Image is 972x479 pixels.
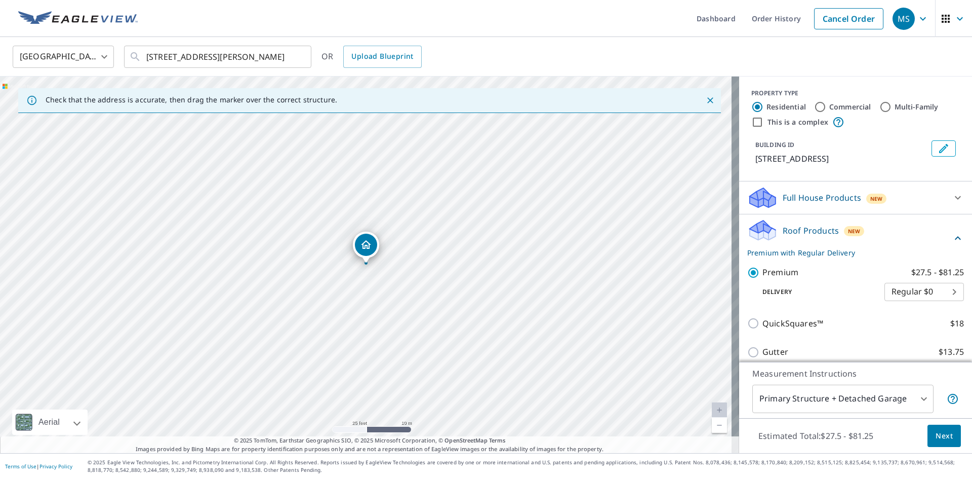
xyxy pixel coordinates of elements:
a: Terms [489,436,506,444]
div: MS [893,8,915,30]
a: Upload Blueprint [343,46,421,68]
span: New [870,195,883,203]
button: Edit building 1 [931,140,956,157]
input: Search by address or latitude-longitude [146,43,291,71]
p: [STREET_ADDRESS] [755,153,927,165]
button: Next [927,425,961,448]
div: Full House ProductsNew [747,186,964,210]
p: Premium [762,266,798,279]
span: Upload Blueprint [351,50,413,63]
a: OpenStreetMap [444,436,487,444]
span: Your report will include the primary structure and a detached garage if one exists. [947,393,959,405]
div: Primary Structure + Detached Garage [752,385,934,413]
p: QuickSquares™ [762,317,823,330]
a: Current Level 20, Zoom In Disabled [712,402,727,418]
p: Delivery [747,287,884,297]
div: Dropped pin, building 1, Residential property, 631 Martic Heights Dr Holtwood, PA 17532 [353,232,379,263]
div: Regular $0 [884,278,964,306]
p: Premium with Regular Delivery [747,247,952,258]
div: [GEOGRAPHIC_DATA] [13,43,114,71]
p: Measurement Instructions [752,367,959,380]
div: OR [321,46,422,68]
p: Roof Products [783,225,839,237]
a: Current Level 20, Zoom Out [712,418,727,433]
p: | [5,463,72,469]
span: Next [936,430,953,443]
p: Full House Products [783,192,861,204]
button: Close [704,94,717,107]
p: Check that the address is accurate, then drag the marker over the correct structure. [46,95,337,104]
label: This is a complex [767,117,828,127]
div: PROPERTY TYPE [751,89,960,98]
p: Estimated Total: $27.5 - $81.25 [750,425,882,447]
div: Aerial [12,410,88,435]
div: Aerial [35,410,63,435]
p: © 2025 Eagle View Technologies, Inc. and Pictometry International Corp. All Rights Reserved. Repo... [88,459,967,474]
p: $18 [950,317,964,330]
div: Roof ProductsNewPremium with Regular Delivery [747,218,964,258]
p: $13.75 [939,346,964,358]
a: Terms of Use [5,463,36,470]
label: Multi-Family [895,102,939,112]
label: Commercial [829,102,871,112]
img: EV Logo [18,11,138,26]
label: Residential [766,102,806,112]
p: BUILDING ID [755,140,794,149]
p: Gutter [762,346,788,358]
span: New [848,227,861,235]
a: Cancel Order [814,8,883,29]
a: Privacy Policy [39,463,72,470]
span: © 2025 TomTom, Earthstar Geographics SIO, © 2025 Microsoft Corporation, © [234,436,506,445]
p: $27.5 - $81.25 [911,266,964,279]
